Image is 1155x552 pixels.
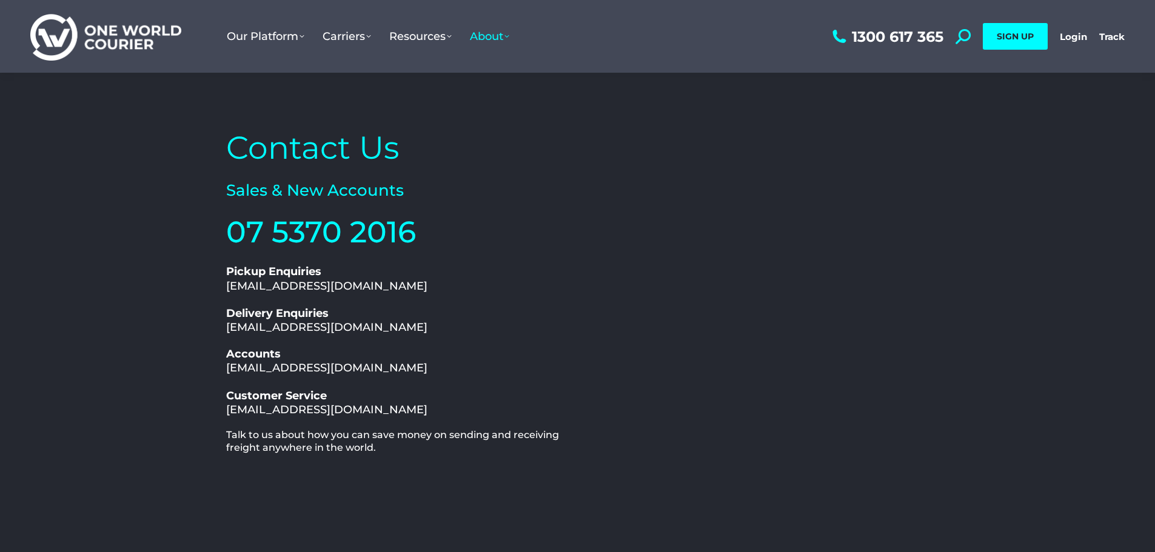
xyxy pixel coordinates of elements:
b: Pickup Enquiries [226,265,321,278]
a: Carriers [313,18,380,55]
img: One World Courier [30,12,181,61]
a: Our Platform [218,18,313,55]
a: Pickup Enquiries[EMAIL_ADDRESS][DOMAIN_NAME] [226,265,427,292]
span: SIGN UP [997,31,1034,42]
h2: Sales & New Accounts [226,181,572,201]
a: Login [1060,31,1087,42]
a: Accounts[EMAIL_ADDRESS][DOMAIN_NAME] [226,347,427,374]
b: Accounts [226,347,281,361]
a: Track [1099,31,1125,42]
span: Carriers [323,30,371,43]
a: Resources [380,18,461,55]
span: Resources [389,30,452,43]
b: Customer Service [226,389,327,402]
h2: Contact Us [226,127,572,168]
a: SIGN UP [983,23,1048,50]
a: Delivery Enquiries[EMAIL_ADDRESS][DOMAIN_NAME] [226,307,427,334]
a: 1300 617 365 [829,29,943,44]
a: 07 5370 2016 [226,214,416,250]
a: About [461,18,518,55]
span: About [470,30,509,43]
h2: Talk to us about how you can save money on sending and receiving freight anywhere in the world. [226,429,572,454]
a: Customer Service[EMAIL_ADDRESS][DOMAIN_NAME] [226,389,427,416]
b: Delivery Enquiries [226,307,329,320]
span: Our Platform [227,30,304,43]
